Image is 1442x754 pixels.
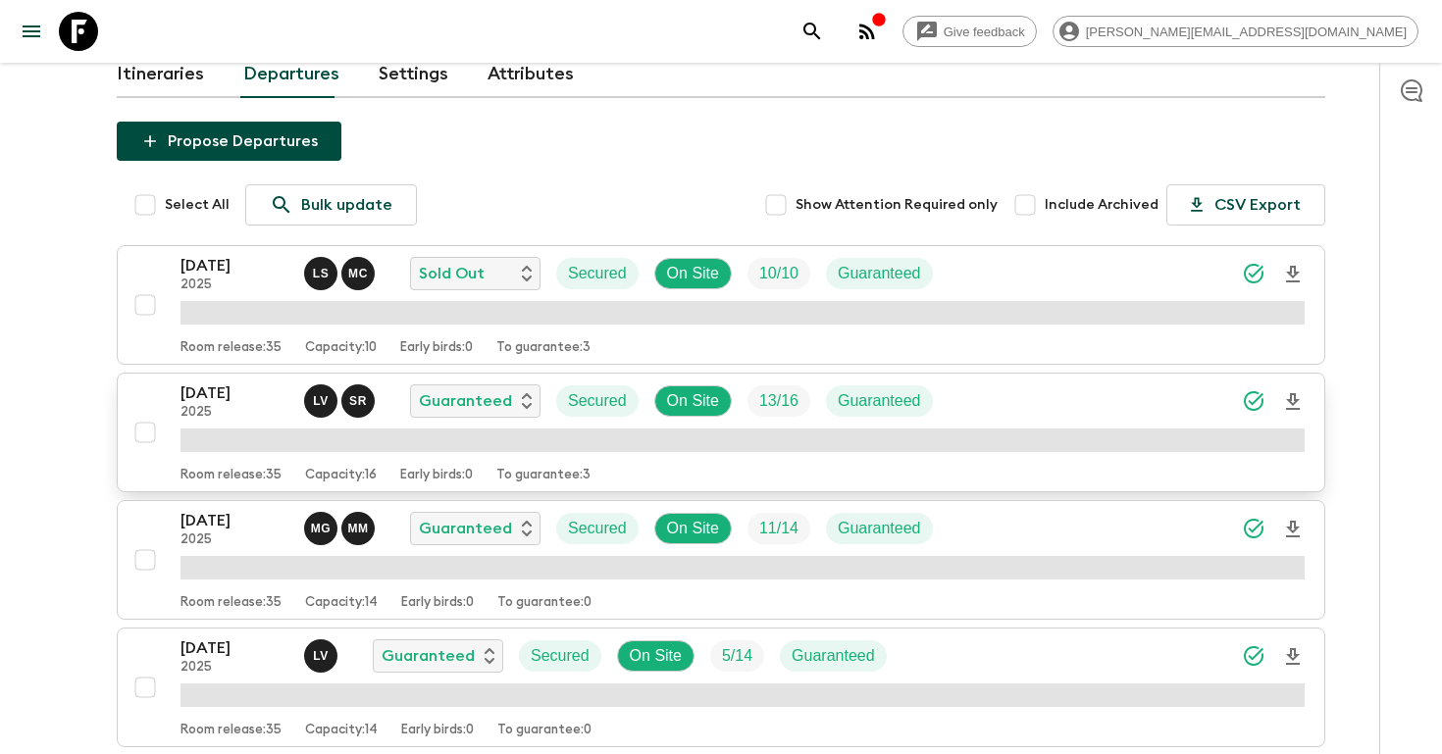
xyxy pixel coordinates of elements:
[759,389,798,413] p: 13 / 16
[180,660,288,676] p: 2025
[838,389,921,413] p: Guaranteed
[568,517,627,540] p: Secured
[1242,389,1265,413] svg: Synced Successfully
[496,468,591,483] p: To guarantee: 3
[304,645,341,661] span: Lucas Valentim
[117,122,341,161] button: Propose Departures
[180,468,282,483] p: Room release: 35
[793,12,832,51] button: search adventures
[180,723,282,738] p: Room release: 35
[792,644,875,668] p: Guaranteed
[304,518,379,533] span: Marcella Granatiere, Matias Molina
[180,595,282,611] p: Room release: 35
[305,723,378,738] p: Capacity: 14
[245,184,417,226] a: Bulk update
[400,340,473,356] p: Early birds: 0
[180,509,288,532] p: [DATE]
[667,389,719,413] p: On Site
[710,640,764,672] div: Trip Fill
[667,262,719,285] p: On Site
[497,723,592,738] p: To guarantee: 0
[243,51,339,98] a: Departures
[1281,263,1305,286] svg: Download Onboarding
[1281,645,1305,669] svg: Download Onboarding
[347,521,368,536] p: M M
[796,195,998,215] span: Show Attention Required only
[722,644,752,668] p: 5 / 14
[313,648,329,664] p: L V
[630,644,682,668] p: On Site
[305,468,377,483] p: Capacity: 16
[180,532,288,548] p: 2025
[304,639,341,673] button: LV
[556,385,639,417] div: Secured
[117,500,1325,620] button: [DATE]2025Marcella Granatiere, Matias MolinaGuaranteedSecuredOn SiteTrip FillGuaranteedRoom relea...
[180,636,288,660] p: [DATE]
[667,517,719,540] p: On Site
[747,385,810,417] div: Trip Fill
[568,262,627,285] p: Secured
[617,640,695,672] div: On Site
[180,340,282,356] p: Room release: 35
[305,340,377,356] p: Capacity: 10
[1045,195,1159,215] span: Include Archived
[1242,262,1265,285] svg: Synced Successfully
[902,16,1037,47] a: Give feedback
[1166,184,1325,226] button: CSV Export
[1281,390,1305,414] svg: Download Onboarding
[401,723,474,738] p: Early birds: 0
[419,389,512,413] p: Guaranteed
[304,512,379,545] button: MGMM
[556,258,639,289] div: Secured
[165,195,230,215] span: Select All
[301,193,392,217] p: Bulk update
[933,25,1036,39] span: Give feedback
[180,254,288,277] p: [DATE]
[180,277,288,293] p: 2025
[348,266,368,281] p: M C
[747,513,810,544] div: Trip Fill
[419,262,485,285] p: Sold Out
[759,262,798,285] p: 10 / 10
[1242,517,1265,540] svg: Synced Successfully
[12,12,51,51] button: menu
[1242,644,1265,668] svg: Synced Successfully
[1053,16,1418,47] div: [PERSON_NAME][EMAIL_ADDRESS][DOMAIN_NAME]
[556,513,639,544] div: Secured
[838,262,921,285] p: Guaranteed
[654,385,732,417] div: On Site
[349,393,367,409] p: S R
[304,263,379,278] span: Luana Seara, Mariano Cenzano
[838,517,921,540] p: Guaranteed
[117,51,204,98] a: Itineraries
[401,595,474,611] p: Early birds: 0
[400,468,473,483] p: Early birds: 0
[304,257,379,290] button: LSMC
[654,513,732,544] div: On Site
[496,340,591,356] p: To guarantee: 3
[117,373,1325,492] button: [DATE]2025Lucas Valentim, Sol RodriguezGuaranteedSecuredOn SiteTrip FillGuaranteedRoom release:35...
[313,393,329,409] p: L V
[117,628,1325,747] button: [DATE]2025Lucas ValentimGuaranteedSecuredOn SiteTrip FillGuaranteedRoom release:35Capacity:14Earl...
[117,245,1325,365] button: [DATE]2025Luana Seara, Mariano CenzanoSold OutSecuredOn SiteTrip FillGuaranteedRoom release:35Cap...
[759,517,798,540] p: 11 / 14
[304,390,379,406] span: Lucas Valentim, Sol Rodriguez
[531,644,590,668] p: Secured
[379,51,448,98] a: Settings
[304,384,379,418] button: LVSR
[419,517,512,540] p: Guaranteed
[1281,518,1305,541] svg: Download Onboarding
[180,405,288,421] p: 2025
[747,258,810,289] div: Trip Fill
[497,595,592,611] p: To guarantee: 0
[654,258,732,289] div: On Site
[568,389,627,413] p: Secured
[311,521,332,536] p: M G
[382,644,475,668] p: Guaranteed
[519,640,601,672] div: Secured
[313,266,330,281] p: L S
[1075,25,1417,39] span: [PERSON_NAME][EMAIL_ADDRESS][DOMAIN_NAME]
[305,595,378,611] p: Capacity: 14
[488,51,574,98] a: Attributes
[180,381,288,405] p: [DATE]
